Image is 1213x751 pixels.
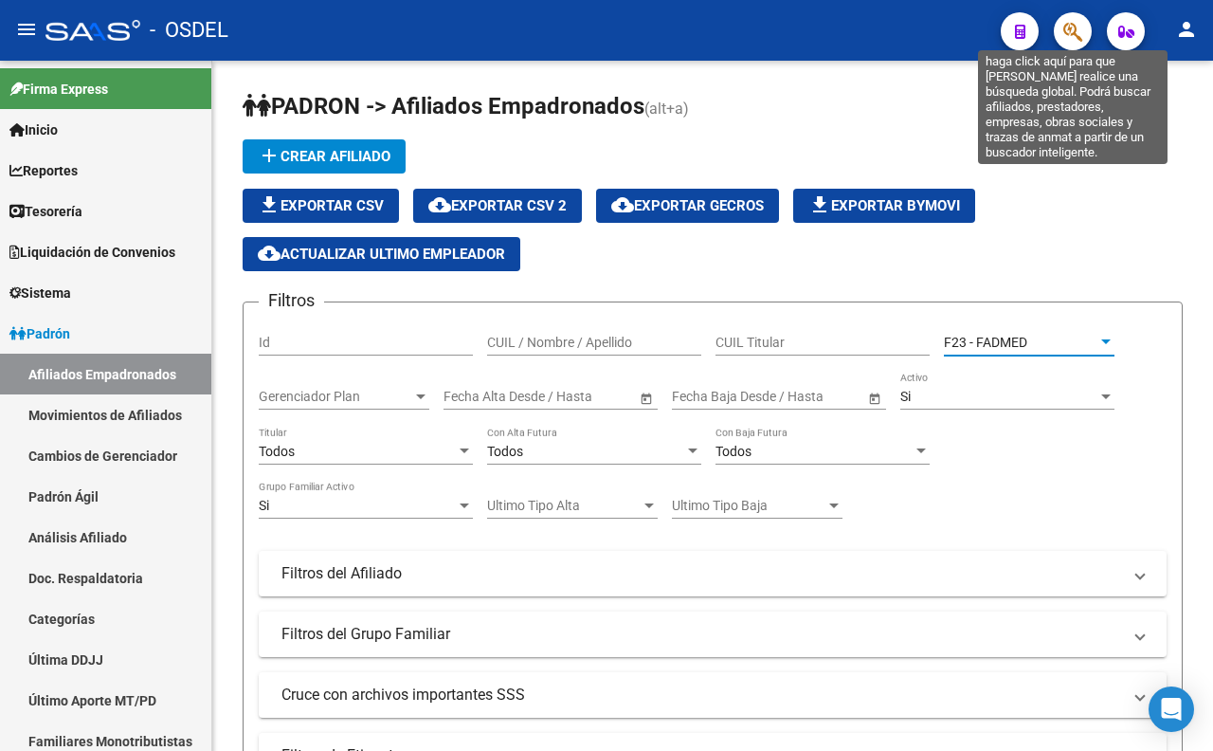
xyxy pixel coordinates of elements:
span: Tesorería [9,201,82,222]
mat-panel-title: Filtros del Grupo Familiar [281,624,1121,645]
mat-icon: add [258,144,281,167]
span: Exportar CSV 2 [428,197,567,214]
span: Sistema [9,283,71,303]
mat-icon: file_download [808,193,831,216]
button: Exportar Bymovi [793,189,975,223]
button: Exportar CSV [243,189,399,223]
span: Si [259,498,269,513]
mat-expansion-panel-header: Filtros del Afiliado [259,551,1167,596]
span: Inicio [9,119,58,140]
mat-icon: cloud_download [258,242,281,265]
input: Fecha inicio [672,389,741,405]
mat-icon: cloud_download [428,193,451,216]
span: (alt+a) [644,100,689,118]
input: Fecha fin [757,389,850,405]
span: Todos [715,444,751,459]
h3: Filtros [259,287,324,314]
mat-icon: person [1175,18,1198,41]
span: Reportes [9,160,78,181]
input: Fecha fin [529,389,622,405]
span: Exportar CSV [258,197,384,214]
div: Open Intercom Messenger [1149,687,1194,732]
button: Exportar CSV 2 [413,189,582,223]
span: Exportar Bymovi [808,197,960,214]
mat-icon: cloud_download [611,193,634,216]
mat-expansion-panel-header: Filtros del Grupo Familiar [259,612,1167,657]
span: Ultimo Tipo Alta [487,498,641,514]
span: Liquidación de Convenios [9,242,175,263]
button: Open calendar [864,388,884,408]
mat-icon: file_download [258,193,281,216]
span: F23 - FADMED [944,335,1027,350]
span: Si [900,389,911,404]
span: Padrón [9,323,70,344]
mat-icon: menu [15,18,38,41]
input: Fecha inicio [444,389,513,405]
mat-panel-title: Filtros del Afiliado [281,563,1121,584]
button: Actualizar ultimo Empleador [243,237,520,271]
span: Firma Express [9,79,108,100]
span: Crear Afiliado [258,148,390,165]
span: Gerenciador Plan [259,389,412,405]
span: - OSDEL [150,9,228,51]
mat-expansion-panel-header: Cruce con archivos importantes SSS [259,672,1167,718]
button: Exportar GECROS [596,189,779,223]
span: Todos [487,444,523,459]
button: Crear Afiliado [243,139,406,174]
button: Open calendar [636,388,656,408]
span: Actualizar ultimo Empleador [258,246,505,263]
span: Todos [259,444,295,459]
span: Ultimo Tipo Baja [672,498,825,514]
mat-panel-title: Cruce con archivos importantes SSS [281,685,1121,705]
span: Exportar GECROS [611,197,764,214]
span: PADRON -> Afiliados Empadronados [243,93,644,119]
